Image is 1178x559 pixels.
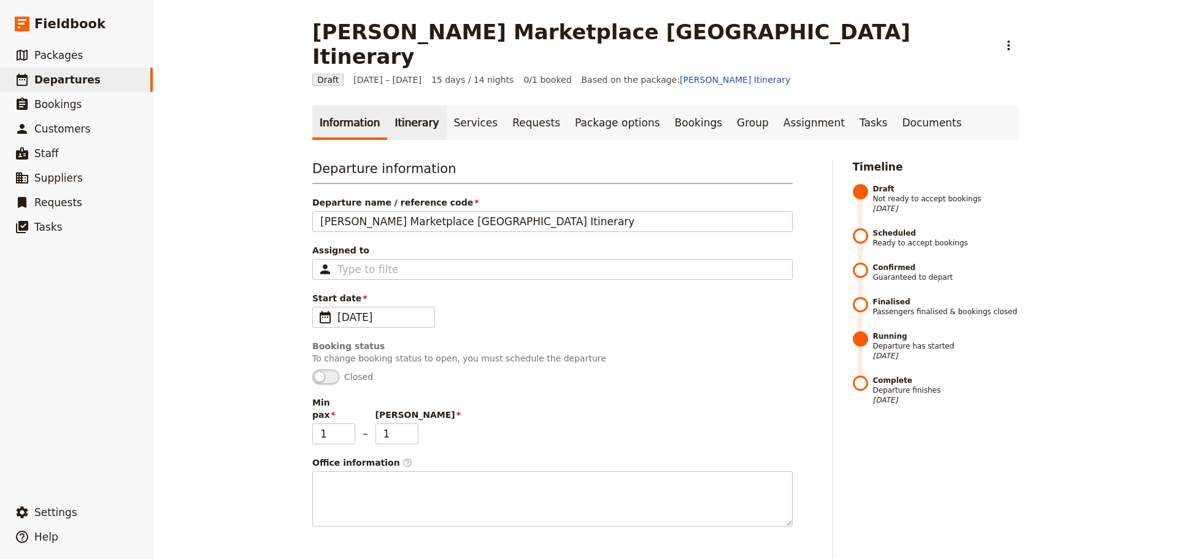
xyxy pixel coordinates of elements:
span: 15 days / 14 nights [431,74,514,86]
span: 0/1 booked [523,74,571,86]
p: To change booking status to open, you must schedule the departure [312,352,793,364]
a: Tasks [852,106,895,140]
span: Requests [34,196,82,209]
input: [PERSON_NAME] [375,423,418,444]
a: Documents [895,106,969,140]
span: Passengers finalised & bookings closed [873,297,1020,317]
input: Assigned to [337,262,398,277]
input: Min pax [312,423,355,444]
span: Closed [344,371,373,383]
a: Group [730,106,776,140]
span: Not ready to accept bookings [873,184,1020,214]
span: Based on the package: [582,74,791,86]
span: Min pax [312,396,355,421]
span: [DATE] – [DATE] [353,74,422,86]
span: Staff [34,147,59,160]
span: [DATE] [873,351,1020,361]
span: Settings [34,506,77,519]
h1: [PERSON_NAME] Marketplace [GEOGRAPHIC_DATA] Itinerary [312,20,991,69]
input: Departure name / reference code [312,211,793,232]
span: Suppliers [34,172,83,184]
span: Packages [34,49,83,61]
h3: Departure information [312,160,793,184]
span: Departure finishes [873,376,1020,405]
span: [DATE] [873,204,1020,214]
strong: Complete [873,376,1020,385]
span: Departure name / reference code [312,196,793,209]
span: ​ [318,310,333,325]
span: Draft [312,74,344,86]
h2: Timeline [853,160,1020,174]
span: Tasks [34,221,63,233]
a: Itinerary [387,106,446,140]
textarea: Office information​ [312,471,793,526]
span: Bookings [34,98,82,110]
strong: Draft [873,184,1020,194]
strong: Finalised [873,297,1020,307]
span: Ready to accept bookings [873,228,1020,248]
div: Booking status [312,340,793,352]
span: Help [34,531,58,543]
button: Actions [998,35,1019,56]
span: [DATE] [873,395,1020,405]
strong: Confirmed [873,263,1020,272]
span: ​ [402,458,412,468]
span: Fieldbook [34,15,106,33]
a: Requests [505,106,568,140]
a: Package options [568,106,667,140]
span: [PERSON_NAME] [375,409,418,421]
span: Departures [34,74,101,86]
span: Customers [34,123,90,135]
span: – [363,426,368,444]
span: Guaranteed to depart [873,263,1020,282]
span: Office information [312,457,793,469]
span: Departure has started [873,331,1020,361]
a: Bookings [668,106,730,140]
a: Assignment [776,106,852,140]
span: Assigned to [312,244,793,256]
a: [PERSON_NAME] Itinerary [680,75,790,85]
strong: Scheduled [873,228,1020,238]
span: Start date [312,292,793,304]
a: Information [312,106,387,140]
a: Services [447,106,506,140]
strong: Running [873,331,1020,341]
span: [DATE] [337,310,427,325]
